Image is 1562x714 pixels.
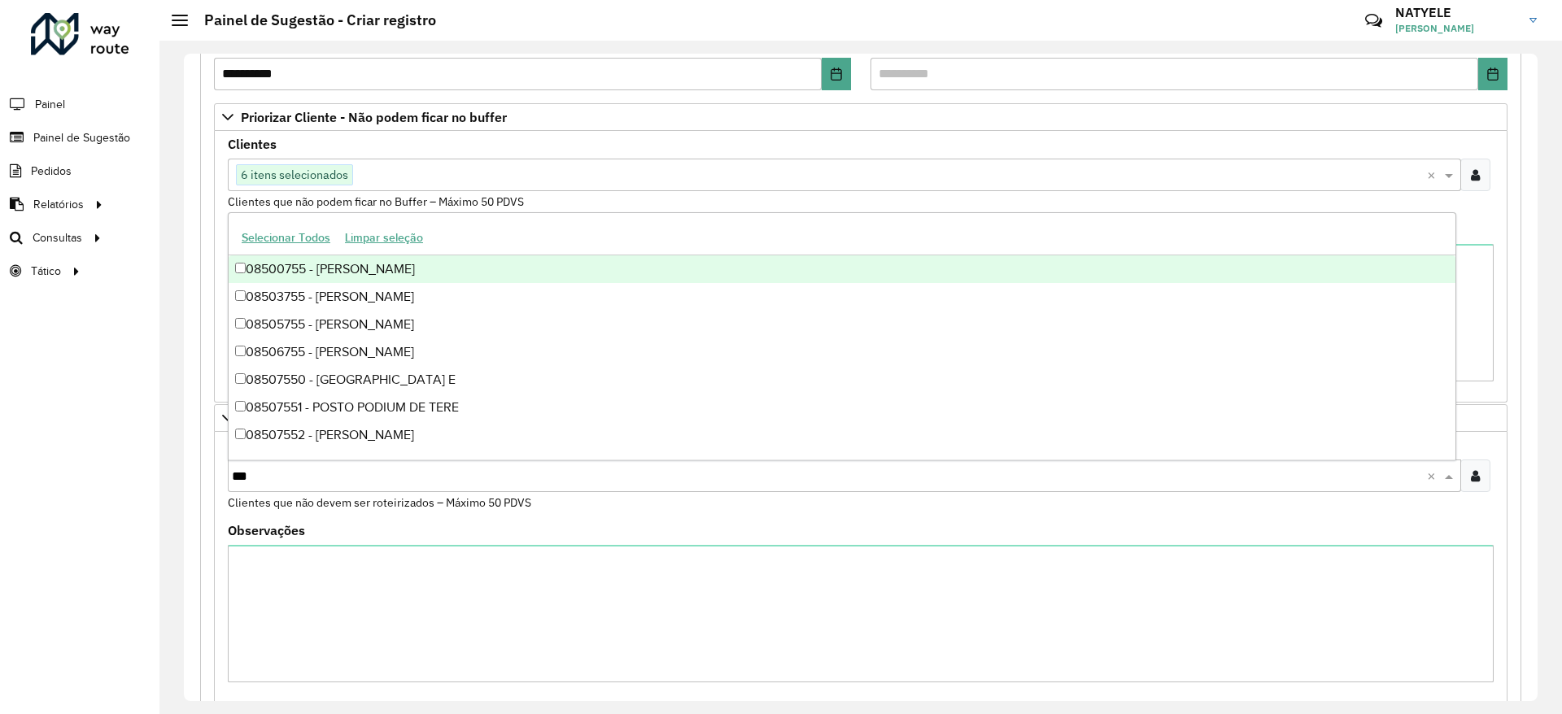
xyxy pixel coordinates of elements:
[229,283,1455,311] div: 08503755 - [PERSON_NAME]
[1395,5,1517,20] h3: NATYELE
[228,520,305,540] label: Observações
[1395,21,1517,36] span: [PERSON_NAME]
[228,495,531,510] small: Clientes que não devem ser roteirizados – Máximo 50 PDVS
[31,263,61,280] span: Tático
[229,394,1455,421] div: 08507551 - POSTO PODIUM DE TERE
[228,134,277,154] label: Clientes
[228,212,1456,460] ng-dropdown-panel: Options list
[229,449,1455,477] div: 08507554 - [PERSON_NAME]
[822,58,851,90] button: Choose Date
[214,103,1507,131] a: Priorizar Cliente - Não podem ficar no buffer
[229,366,1455,394] div: 08507550 - [GEOGRAPHIC_DATA] E
[228,194,524,209] small: Clientes que não podem ficar no Buffer – Máximo 50 PDVS
[229,421,1455,449] div: 08507552 - [PERSON_NAME]
[229,255,1455,283] div: 08500755 - [PERSON_NAME]
[33,129,130,146] span: Painel de Sugestão
[33,229,82,246] span: Consultas
[338,225,430,250] button: Limpar seleção
[229,338,1455,366] div: 08506755 - [PERSON_NAME]
[241,111,507,124] span: Priorizar Cliente - Não podem ficar no buffer
[35,96,65,113] span: Painel
[1478,58,1507,90] button: Choose Date
[1427,466,1441,485] span: Clear all
[31,163,72,180] span: Pedidos
[188,11,436,29] h2: Painel de Sugestão - Criar registro
[33,196,84,213] span: Relatórios
[237,165,352,185] span: 6 itens selecionados
[234,225,338,250] button: Selecionar Todos
[214,131,1507,403] div: Priorizar Cliente - Não podem ficar no buffer
[1356,3,1391,38] a: Contato Rápido
[214,404,1507,432] a: Preservar Cliente - Devem ficar no buffer, não roteirizar
[214,432,1507,703] div: Preservar Cliente - Devem ficar no buffer, não roteirizar
[229,311,1455,338] div: 08505755 - [PERSON_NAME]
[1427,165,1441,185] span: Clear all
